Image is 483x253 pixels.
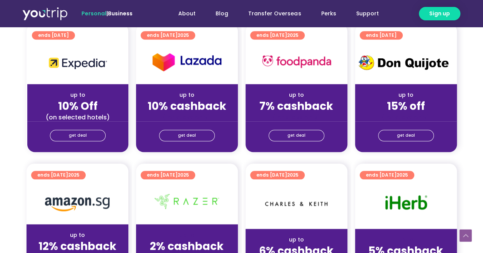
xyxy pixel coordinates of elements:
[346,7,388,21] a: Support
[366,31,397,40] span: ends [DATE]
[142,91,232,99] div: up to
[360,31,403,40] a: ends [DATE]
[269,130,324,141] a: get deal
[147,171,189,179] span: ends [DATE]
[81,10,106,17] span: Personal
[33,113,122,121] div: (on selected hotels)
[397,130,415,141] span: get deal
[259,99,333,114] strong: 7% cashback
[387,99,425,114] strong: 15% off
[378,130,434,141] a: get deal
[311,7,346,21] a: Perks
[33,231,122,239] div: up to
[252,91,341,99] div: up to
[141,31,195,40] a: ends [DATE]2025
[141,171,195,179] a: ends [DATE]2025
[366,171,408,179] span: ends [DATE]
[32,31,75,40] a: ends [DATE]
[361,113,451,121] div: (for stays only)
[252,236,341,244] div: up to
[142,231,232,239] div: up to
[206,7,238,21] a: Blog
[31,171,86,179] a: ends [DATE]2025
[238,7,311,21] a: Transfer Overseas
[429,10,450,18] span: Sign up
[37,171,80,179] span: ends [DATE]
[178,172,189,178] span: 2025
[256,31,299,40] span: ends [DATE]
[68,172,80,178] span: 2025
[33,91,122,99] div: up to
[58,99,98,114] strong: 10% Off
[361,236,451,244] div: up to
[178,130,196,141] span: get deal
[361,91,451,99] div: up to
[287,172,299,178] span: 2025
[178,32,189,38] span: 2025
[250,31,305,40] a: ends [DATE]2025
[360,171,414,179] a: ends [DATE]2025
[252,113,341,121] div: (for stays only)
[142,113,232,121] div: (for stays only)
[148,99,226,114] strong: 10% cashback
[38,31,69,40] span: ends [DATE]
[419,7,460,20] a: Sign up
[147,31,189,40] span: ends [DATE]
[287,130,305,141] span: get deal
[108,10,133,17] a: Business
[69,130,87,141] span: get deal
[159,130,215,141] a: get deal
[81,10,133,17] span: |
[287,32,299,38] span: 2025
[153,7,388,21] nav: Menu
[168,7,206,21] a: About
[250,171,305,179] a: ends [DATE]2025
[256,171,299,179] span: ends [DATE]
[397,172,408,178] span: 2025
[50,130,106,141] a: get deal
